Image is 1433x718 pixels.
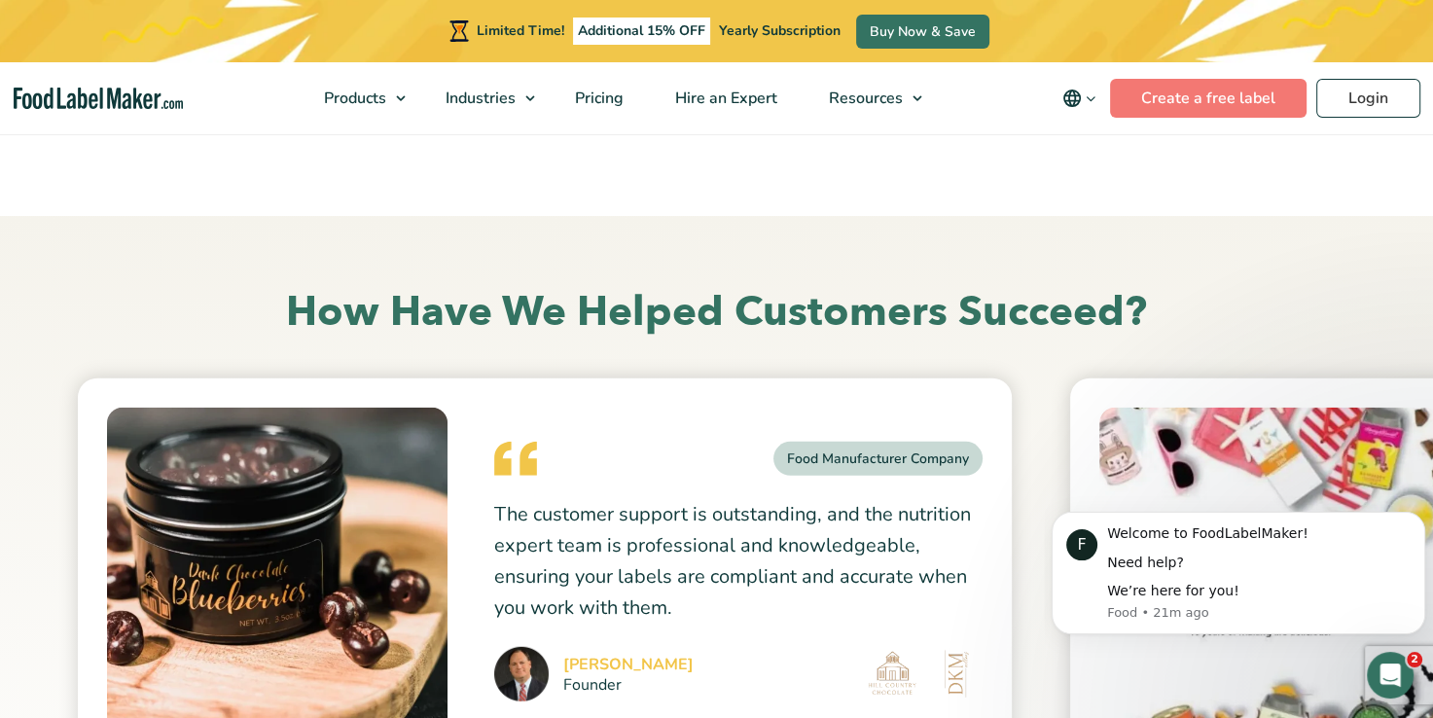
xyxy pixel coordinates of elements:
[1110,79,1307,118] a: Create a free label
[573,18,710,45] span: Additional 15% OFF
[650,62,799,134] a: Hire an Expert
[494,499,983,624] p: The customer support is outstanding, and the nutrition expert team is professional and knowledgea...
[550,62,645,134] a: Pricing
[569,88,626,109] span: Pricing
[477,21,564,40] span: Limited Time!
[563,677,694,693] small: Founder
[856,15,989,49] a: Buy Now & Save
[440,88,518,109] span: Industries
[563,657,694,672] cite: [PERSON_NAME]
[318,88,388,109] span: Products
[1316,79,1420,118] a: Login
[823,88,905,109] span: Resources
[804,62,932,134] a: Resources
[1044,483,1433,665] iframe: Intercom notifications message
[420,62,545,134] a: Industries
[773,442,983,476] div: Food Manufacturer Company
[1407,652,1422,667] span: 2
[80,286,1354,340] h2: How Have We Helped Customers Succeed?
[669,88,779,109] span: Hire an Expert
[1367,652,1414,699] iframe: Intercom live chat
[299,62,415,134] a: Products
[719,21,841,40] span: Yearly Subscription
